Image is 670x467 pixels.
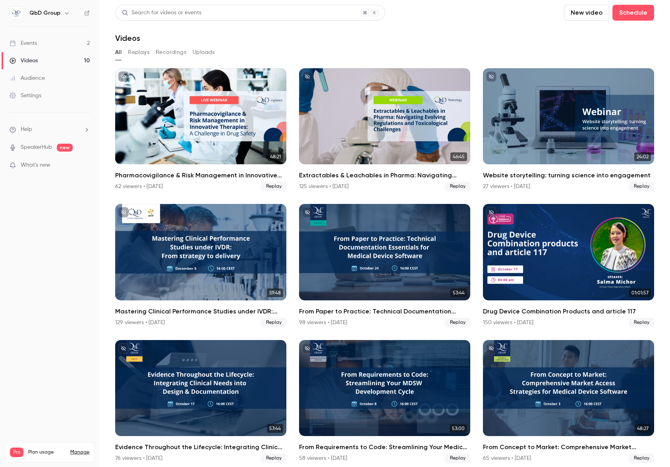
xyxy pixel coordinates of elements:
[483,307,654,316] h2: Drug Device Combination Products and article 117
[115,204,286,327] li: Mastering Clinical Performance Studies under IVDR: from strategy to delivery.
[564,5,609,21] button: New video
[302,71,313,82] button: unpublished
[118,71,129,82] button: unpublished
[483,183,530,190] div: 27 viewers • [DATE]
[10,92,41,100] div: Settings
[483,454,531,462] div: 65 viewers • [DATE]
[268,152,283,161] span: 48:21
[629,182,654,191] span: Replay
[299,68,470,191] li: Extractables & Leachables in Pharma: Navigating Evolving Regulations and Toxicological Challenges
[299,68,470,191] a: 46:45Extractables & Leachables in Pharma: Navigating Evolving Regulations and Toxicological Chall...
[10,74,45,82] div: Audience
[483,319,533,327] div: 150 viewers • [DATE]
[115,307,286,316] h2: Mastering Clinical Performance Studies under IVDR: from strategy to delivery.
[445,182,470,191] span: Replay
[115,5,654,462] section: Videos
[261,454,286,463] span: Replay
[261,182,286,191] span: Replay
[629,288,651,297] span: 01:01:57
[28,449,66,455] span: Plan usage
[634,152,651,161] span: 24:02
[10,39,37,47] div: Events
[128,46,149,59] button: Replays
[450,288,467,297] span: 53:44
[299,307,470,316] h2: From Paper to Practice: Technical Documentation Essentials for Medical Device Software
[450,424,467,433] span: 53:00
[115,340,286,463] li: Evidence Throughout the Lifecycle: Integrating Clinical Needs into Design & Documentation
[299,171,470,180] h2: Extractables & Leachables in Pharma: Navigating Evolving Regulations and Toxicological Challenges
[299,319,347,327] div: 98 viewers • [DATE]
[115,68,286,191] li: Pharmacovigilance & Risk Management in Innovative Therapies: A Challenge in Drug Safety
[10,448,23,457] span: Pro
[21,161,50,169] span: What's new
[483,68,654,191] li: Website storytelling: turning science into engagement
[267,424,283,433] span: 57:44
[10,57,38,65] div: Videos
[483,340,654,463] li: From Concept to Market: Comprehensive Market Access Strategies for Medical Device Software
[483,204,654,327] li: Drug Device Combination Products and article 117
[115,68,286,191] a: 48:21Pharmacovigilance & Risk Management in Innovative Therapies: A Challenge in Drug Safety62 vi...
[21,125,32,134] span: Help
[486,207,496,217] button: unpublished
[299,340,470,463] a: 53:00From Requirements to Code: Streamlining Your Medical Device Software Development Cycle58 vie...
[115,454,162,462] div: 76 viewers • [DATE]
[115,319,165,327] div: 129 viewers • [DATE]
[10,125,90,134] li: help-dropdown-opener
[483,340,654,463] a: 48:27From Concept to Market: Comprehensive Market Access Strategies for Medical Device Software65...
[299,204,470,327] li: From Paper to Practice: Technical Documentation Essentials for Medical Device Software
[193,46,215,59] button: Uploads
[29,9,60,17] h6: QbD Group
[115,442,286,452] h2: Evidence Throughout the Lifecycle: Integrating Clinical Needs into Design & Documentation
[267,288,283,297] span: 59:48
[629,454,654,463] span: Replay
[156,46,186,59] button: Recordings
[302,207,313,217] button: unpublished
[118,207,129,217] button: unpublished
[445,318,470,327] span: Replay
[115,171,286,180] h2: Pharmacovigilance & Risk Management in Innovative Therapies: A Challenge in Drug Safety
[21,143,52,152] a: SpeakerHub
[483,171,654,180] h2: Website storytelling: turning science into engagement
[483,442,654,452] h2: From Concept to Market: Comprehensive Market Access Strategies for Medical Device Software
[450,152,467,161] span: 46:45
[299,454,347,462] div: 58 viewers • [DATE]
[115,340,286,463] a: 57:44Evidence Throughout the Lifecycle: Integrating Clinical Needs into Design & Documentation76 ...
[299,204,470,327] a: 53:44From Paper to Practice: Technical Documentation Essentials for Medical Device Software98 vie...
[122,9,201,17] div: Search for videos or events
[118,343,129,354] button: unpublished
[299,183,349,190] div: 125 viewers • [DATE]
[483,204,654,327] a: 01:01:57Drug Device Combination Products and article 117150 viewers • [DATE]Replay
[261,318,286,327] span: Replay
[70,449,89,455] a: Manage
[629,318,654,327] span: Replay
[612,5,654,21] button: Schedule
[57,144,73,152] span: new
[486,343,496,354] button: unpublished
[635,424,651,433] span: 48:27
[115,204,286,327] a: 59:48Mastering Clinical Performance Studies under IVDR: from strategy to delivery.129 viewers • [...
[115,183,163,190] div: 62 viewers • [DATE]
[486,71,496,82] button: unpublished
[302,343,313,354] button: unpublished
[10,7,23,19] img: QbD Group
[299,340,470,463] li: From Requirements to Code: Streamlining Your Medical Device Software Development Cycle
[483,68,654,191] a: 24:02Website storytelling: turning science into engagement27 viewers • [DATE]Replay
[115,46,122,59] button: All
[115,33,140,43] h1: Videos
[299,442,470,452] h2: From Requirements to Code: Streamlining Your Medical Device Software Development Cycle
[445,454,470,463] span: Replay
